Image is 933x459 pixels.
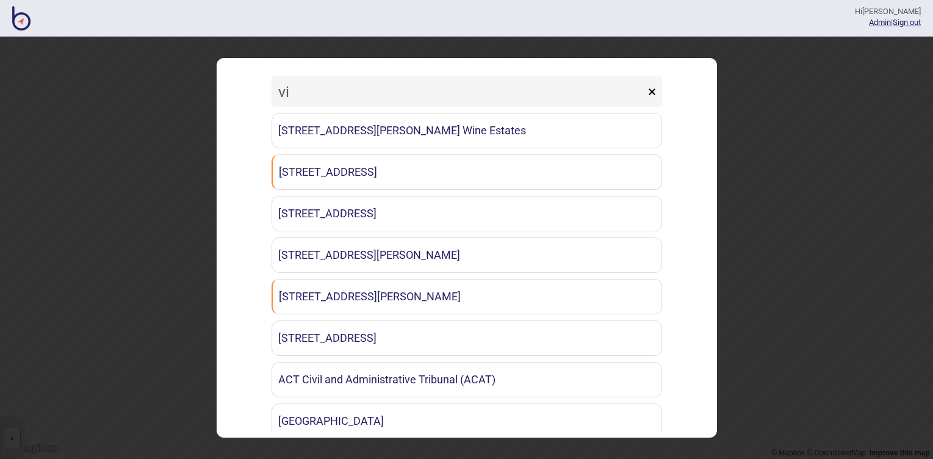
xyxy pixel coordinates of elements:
[869,18,893,27] span: |
[869,18,891,27] a: Admin
[642,76,662,107] button: ×
[272,196,662,231] a: [STREET_ADDRESS]
[855,6,921,17] div: Hi [PERSON_NAME]
[272,320,662,356] a: [STREET_ADDRESS]
[272,279,662,314] a: [STREET_ADDRESS][PERSON_NAME]
[12,6,31,31] img: BindiMaps CMS
[272,237,662,273] a: [STREET_ADDRESS][PERSON_NAME]
[272,154,662,190] a: [STREET_ADDRESS]
[893,18,921,27] button: Sign out
[272,362,662,397] a: ACT Civil and Administrative Tribunal (ACAT)
[272,113,662,148] a: [STREET_ADDRESS][PERSON_NAME] Wine Estates
[272,403,662,439] a: [GEOGRAPHIC_DATA]
[272,76,645,107] input: Search locations by tag + name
